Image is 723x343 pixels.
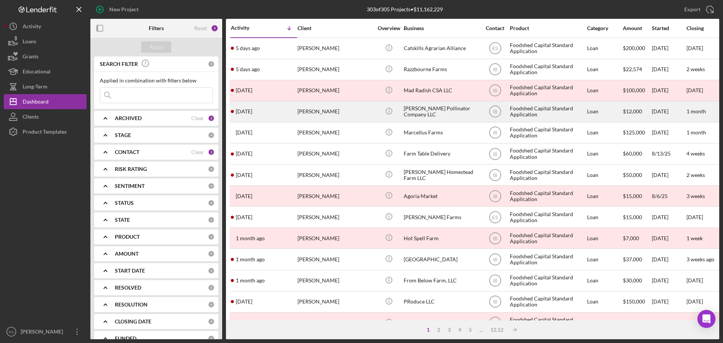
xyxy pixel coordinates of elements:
[652,165,686,185] div: [DATE]
[623,25,651,31] div: Amount
[236,256,265,262] time: 2025-07-29 12:52
[404,25,479,31] div: Business
[191,115,204,121] div: Clear
[423,327,433,333] div: 1
[493,299,497,305] text: IB
[236,320,252,326] time: 2025-07-16 01:44
[686,193,705,199] time: 3 weeks
[4,324,87,339] button: ES[PERSON_NAME]
[208,301,215,308] div: 0
[623,313,651,333] div: $90,000
[141,41,171,53] button: Apply
[677,2,719,17] button: Export
[652,228,686,248] div: [DATE]
[587,271,622,291] div: Loan
[404,165,479,185] div: [PERSON_NAME] Homestead Farm LLC
[686,235,703,241] time: 1 week
[652,271,686,291] div: [DATE]
[4,34,87,49] button: Loans
[297,25,373,31] div: Client
[404,228,479,248] div: Hot Spell Farm
[236,299,252,305] time: 2025-07-18 15:52
[697,310,715,328] div: Open Intercom Messenger
[4,109,87,124] button: Clients
[652,25,686,31] div: Started
[510,271,585,291] div: Foodshed Capital Standard Application
[297,81,373,101] div: [PERSON_NAME]
[236,66,260,72] time: 2025-08-28 13:15
[115,200,134,206] b: STATUS
[487,327,507,333] div: 12.12
[444,327,455,333] div: 3
[115,251,139,257] b: AMOUNT
[4,79,87,94] a: Long-Term
[115,149,139,155] b: CONTACT
[686,129,706,136] time: 1 month
[455,327,465,333] div: 4
[510,59,585,79] div: Foodshed Capital Standard Application
[587,123,622,143] div: Loan
[191,149,204,155] div: Clear
[404,313,479,333] div: Gallatin Grassfed LLC
[208,183,215,189] div: 0
[4,49,87,64] a: Grants
[510,144,585,164] div: Foodshed Capital Standard Application
[404,292,479,312] div: PRoduce LLC
[115,132,131,138] b: STAGE
[587,313,622,333] div: Loan
[115,115,142,121] b: ARCHIVED
[208,250,215,257] div: 0
[587,249,622,269] div: Loan
[433,327,444,333] div: 2
[404,207,479,227] div: [PERSON_NAME] Farms
[623,123,651,143] div: $125,000
[510,292,585,312] div: Foodshed Capital Standard Application
[115,217,130,223] b: STATE
[652,313,686,333] div: [DATE]
[297,186,373,206] div: [PERSON_NAME]
[510,249,585,269] div: Foodshed Capital Standard Application
[686,108,706,114] time: 1 month
[115,319,151,325] b: CLOSING DATE
[481,25,509,31] div: Contact
[587,165,622,185] div: Loan
[297,102,373,122] div: [PERSON_NAME]
[587,81,622,101] div: Loan
[623,271,651,291] div: $30,000
[587,207,622,227] div: Loan
[493,320,497,326] text: IB
[100,61,138,67] b: SEARCH FILTER
[297,228,373,248] div: [PERSON_NAME]
[297,292,373,312] div: [PERSON_NAME]
[652,144,686,164] div: 8/13/25
[23,34,36,51] div: Loans
[208,318,215,325] div: 0
[684,2,700,17] div: Export
[236,130,252,136] time: 2025-08-21 15:21
[652,81,686,101] div: [DATE]
[23,124,67,141] div: Product Templates
[404,102,479,122] div: [PERSON_NAME] Pollinator Company LLC
[493,236,497,241] text: IB
[404,81,479,101] div: Mad Radish CSA LLC
[404,59,479,79] div: Razzbourne Farms
[652,38,686,58] div: [DATE]
[510,38,585,58] div: Foodshed Capital Standard Application
[4,64,87,79] a: Educational
[211,24,218,32] div: 5
[493,109,497,114] text: IB
[510,102,585,122] div: Foodshed Capital Standard Application
[493,151,497,157] text: IB
[208,132,215,139] div: 0
[652,102,686,122] div: [DATE]
[686,45,703,51] time: [DATE]
[297,144,373,164] div: [PERSON_NAME]
[404,186,479,206] div: Agoria Market
[404,38,479,58] div: Catskills Agrarian Alliance
[652,123,686,143] div: [DATE]
[297,249,373,269] div: [PERSON_NAME]
[297,313,373,333] div: [DEMOGRAPHIC_DATA] La Bar
[297,207,373,227] div: [PERSON_NAME]
[493,67,497,72] text: IB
